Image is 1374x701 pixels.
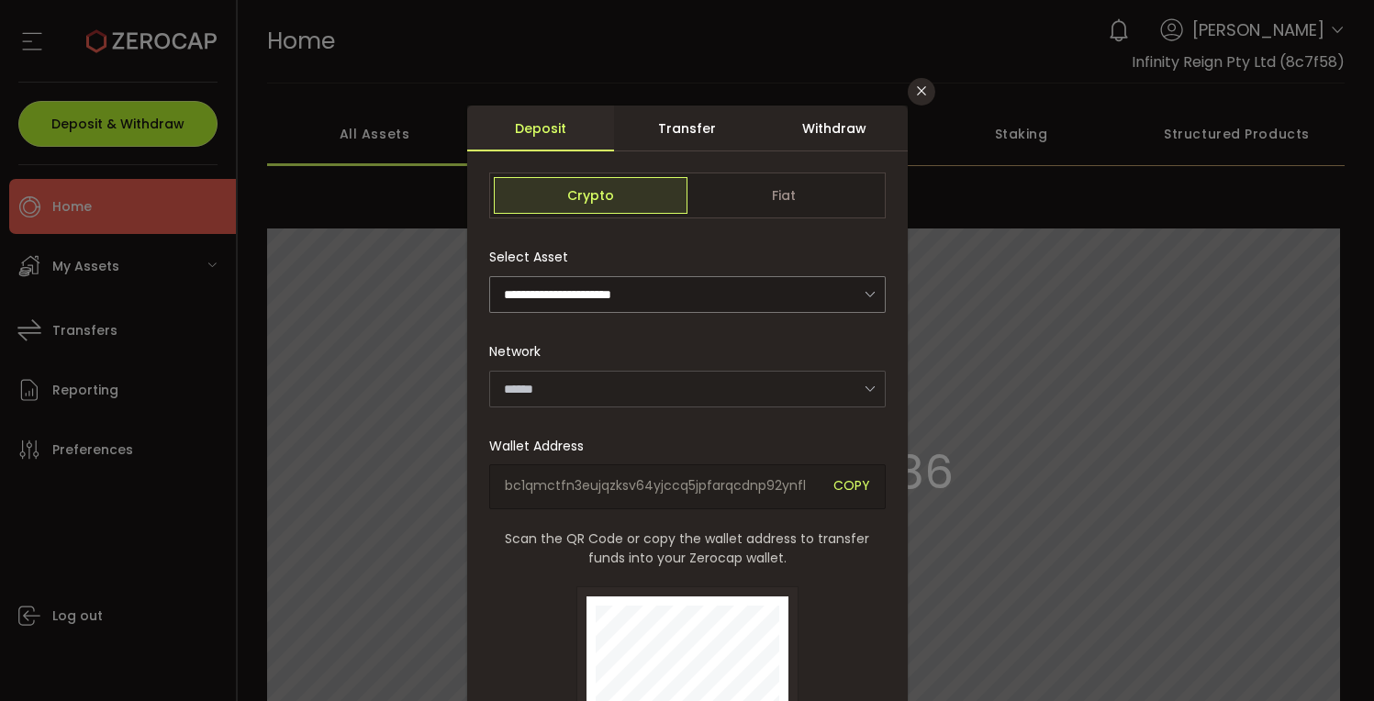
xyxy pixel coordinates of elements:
iframe: Chat Widget [1282,613,1374,701]
label: Select Asset [489,248,579,266]
div: Transfer [614,106,761,151]
span: bc1qmctfn3eujqzksv64yjccq5jpfarqcdnp92ynfl [505,476,820,497]
span: Crypto [494,177,687,214]
span: COPY [833,476,870,497]
span: Fiat [687,177,881,214]
div: Withdraw [761,106,908,151]
button: Close [908,78,935,106]
span: Scan the QR Code or copy the wallet address to transfer funds into your Zerocap wallet. [489,529,886,568]
label: Network [489,342,552,361]
div: Deposit [467,106,614,151]
label: Wallet Address [489,437,595,455]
